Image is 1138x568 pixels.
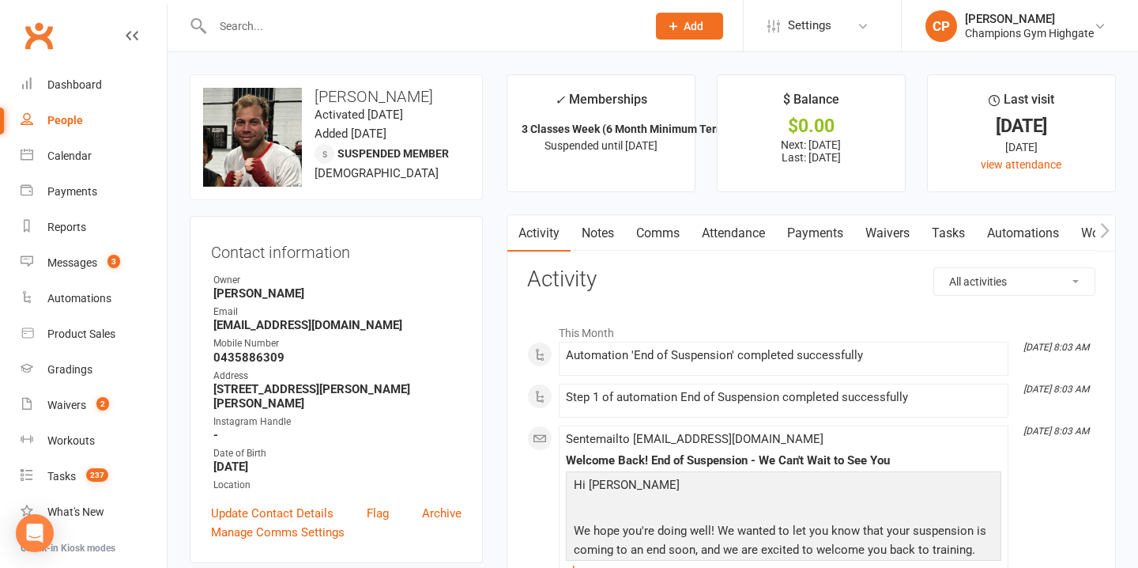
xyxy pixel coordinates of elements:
div: Payments [47,185,97,198]
strong: 0435886309 [213,350,462,365]
div: Workouts [47,434,95,447]
div: Owner [213,273,462,288]
p: We hope you're doing well! We wanted to let you know that your suspension is coming to an end soo... [570,521,997,563]
a: Attendance [691,215,776,252]
div: Automations [47,292,111,305]
strong: [EMAIL_ADDRESS][DOMAIN_NAME] [213,318,462,332]
div: CP [925,10,957,42]
div: People [47,114,83,127]
a: Manage Comms Settings [211,523,345,542]
div: Champions Gym Highgate [965,26,1094,40]
div: Messages [47,256,97,269]
div: Open Intercom Messenger [16,514,54,552]
div: Gradings [47,363,92,376]
div: [DATE] [942,118,1101,134]
a: Product Sales [21,316,167,352]
a: view attendance [981,158,1061,171]
div: Last visit [989,89,1054,118]
a: Tasks 237 [21,459,167,494]
div: Instagram Handle [213,415,462,430]
a: Dashboard [21,67,167,103]
div: What's New [47,506,104,518]
span: Settings [788,8,831,44]
a: Messages 3 [21,245,167,281]
div: Automation 'End of Suspension' completed successfully [566,349,1001,362]
strong: [DATE] [213,460,462,474]
li: This Month [527,316,1095,342]
a: Waivers [854,215,921,252]
span: Sent email to [EMAIL_ADDRESS][DOMAIN_NAME] [566,432,823,446]
div: Location [213,478,462,493]
span: Suspended until [DATE] [545,139,658,152]
div: $ Balance [783,89,839,118]
a: Activity [507,215,571,252]
img: image1750848709.png [203,88,302,187]
a: Payments [21,174,167,210]
strong: [PERSON_NAME] [213,286,462,301]
div: Welcome Back! End of Suspension - We Can't Wait to See You [566,454,1001,468]
div: Tasks [47,470,76,483]
p: Hi [PERSON_NAME] [570,475,997,498]
div: Calendar [47,150,92,162]
i: [DATE] 8:03 AM [1023,342,1089,353]
i: [DATE] 8:03 AM [1023,384,1089,395]
a: Payments [776,215,854,252]
input: Search... [208,15,635,37]
span: [DEMOGRAPHIC_DATA] [315,166,439,180]
div: Reports [47,221,86,233]
div: Waivers [47,399,86,411]
h3: Contact information [211,237,462,261]
button: Add [656,13,723,40]
a: Tasks [921,215,976,252]
div: Address [213,369,462,384]
div: Memberships [555,89,647,119]
span: 237 [86,468,108,482]
strong: 3 Classes Week (6 Month Minimum Term) [522,123,729,135]
h3: Activity [527,267,1095,292]
a: Archive [422,504,462,523]
div: Dashboard [47,78,102,91]
span: 2 [96,397,109,411]
span: Add [684,20,703,32]
i: ✓ [555,93,565,108]
span: 3 [107,255,120,268]
div: Product Sales [47,328,115,340]
a: Update Contact Details [211,504,333,523]
div: [DATE] [942,138,1101,156]
div: Mobile Number [213,336,462,351]
a: Automations [21,281,167,316]
div: Step 1 of automation End of Suspension completed successfully [566,391,1001,404]
a: People [21,103,167,138]
time: Added [DATE] [315,127,386,141]
i: [DATE] 8:03 AM [1023,426,1089,437]
a: Clubworx [19,16,58,55]
div: Date of Birth [213,446,462,461]
a: Notes [571,215,625,252]
strong: [STREET_ADDRESS][PERSON_NAME][PERSON_NAME] [213,382,462,411]
div: [PERSON_NAME] [965,12,1094,26]
a: Gradings [21,352,167,388]
a: Waivers 2 [21,388,167,423]
a: Flag [367,504,389,523]
a: Comms [625,215,691,252]
div: Email [213,305,462,320]
span: Suspended member [337,147,449,160]
p: Next: [DATE] Last: [DATE] [732,138,891,164]
a: Workouts [21,423,167,459]
a: Automations [976,215,1070,252]
h3: [PERSON_NAME] [203,88,469,105]
a: Reports [21,210,167,245]
div: $0.00 [732,118,891,134]
time: Activated [DATE] [315,108,403,122]
a: What's New [21,494,167,530]
strong: - [213,428,462,442]
a: Calendar [21,138,167,174]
